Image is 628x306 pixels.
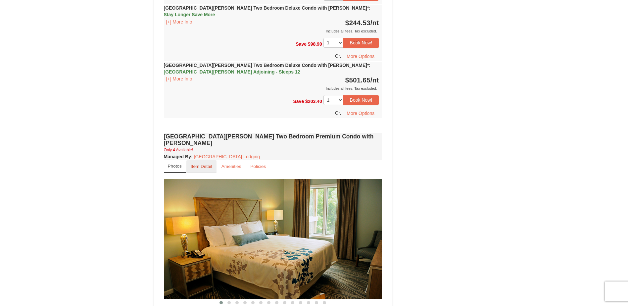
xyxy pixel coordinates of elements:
span: /nt [370,76,379,84]
span: Managed By [164,154,191,159]
a: Policies [246,160,270,173]
span: Or, [335,110,341,116]
span: Or, [335,53,341,58]
span: $98.90 [308,41,322,47]
span: $244.53 [345,19,370,26]
button: [+] More Info [164,18,195,25]
small: Policies [250,164,266,169]
img: 18876286-163-cd18cd9e.jpg [164,179,382,299]
button: Book Now! [343,38,379,48]
span: : [369,63,370,68]
button: More Options [342,108,379,118]
small: Photos [168,164,182,169]
span: $203.40 [305,98,322,104]
a: [GEOGRAPHIC_DATA] Lodging [194,154,260,159]
div: Includes all fees. Tax excluded. [164,28,379,34]
h4: [GEOGRAPHIC_DATA][PERSON_NAME] Two Bedroom Premium Condo with [PERSON_NAME] [164,133,382,146]
small: Amenities [221,164,241,169]
a: Amenities [217,160,246,173]
span: /nt [370,19,379,26]
small: Only 4 Available! [164,148,193,152]
span: $501.65 [345,76,370,84]
button: [+] More Info [164,75,195,82]
strong: [GEOGRAPHIC_DATA][PERSON_NAME] Two Bedroom Deluxe Condo with [PERSON_NAME]* [164,63,371,75]
button: Book Now! [343,95,379,105]
small: Item Detail [191,164,212,169]
a: Photos [164,160,186,173]
div: Includes all fees. Tax excluded. [164,85,379,92]
a: Item Detail [186,160,217,173]
span: Stay Longer Save More [164,12,215,17]
span: [GEOGRAPHIC_DATA][PERSON_NAME] Adjoining - Sleeps 12 [164,69,300,75]
span: Save [296,41,307,47]
button: More Options [342,51,379,61]
span: Save [293,98,304,104]
strong: : [164,154,193,159]
span: : [369,5,370,11]
strong: [GEOGRAPHIC_DATA][PERSON_NAME] Two Bedroom Deluxe Condo with [PERSON_NAME]* [164,5,371,17]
